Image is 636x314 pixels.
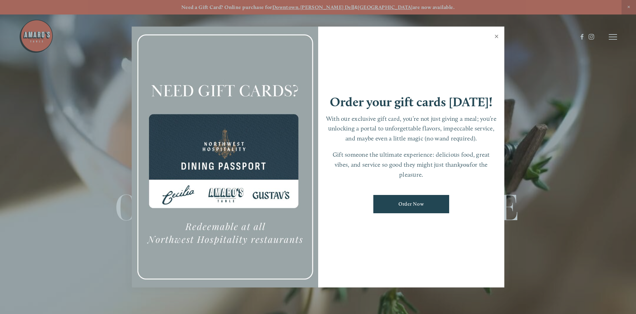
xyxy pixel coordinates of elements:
a: Order Now [373,195,449,213]
p: Gift someone the ultimate experience: delicious food, great vibes, and service so good they might... [325,150,498,179]
em: you [461,161,470,168]
h1: Order your gift cards [DATE]! [330,96,493,108]
p: With our exclusive gift card, you’re not just giving a meal; you’re unlocking a portal to unforge... [325,114,498,144]
a: Close [490,28,503,47]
